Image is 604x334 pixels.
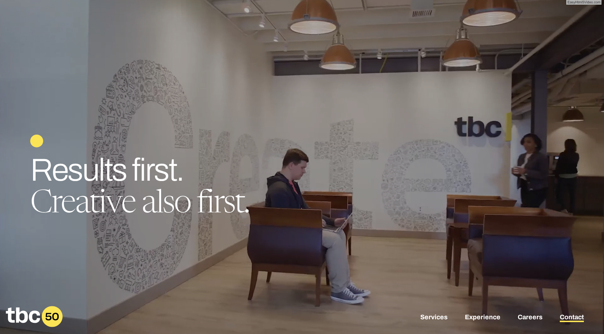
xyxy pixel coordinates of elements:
a: Services [420,313,448,322]
a: Contact [560,313,584,322]
a: Careers [518,313,543,322]
a: Home [6,322,63,330]
span: Results first. [30,153,183,187]
a: Experience [465,313,500,322]
span: Creative also first. [30,189,249,221]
